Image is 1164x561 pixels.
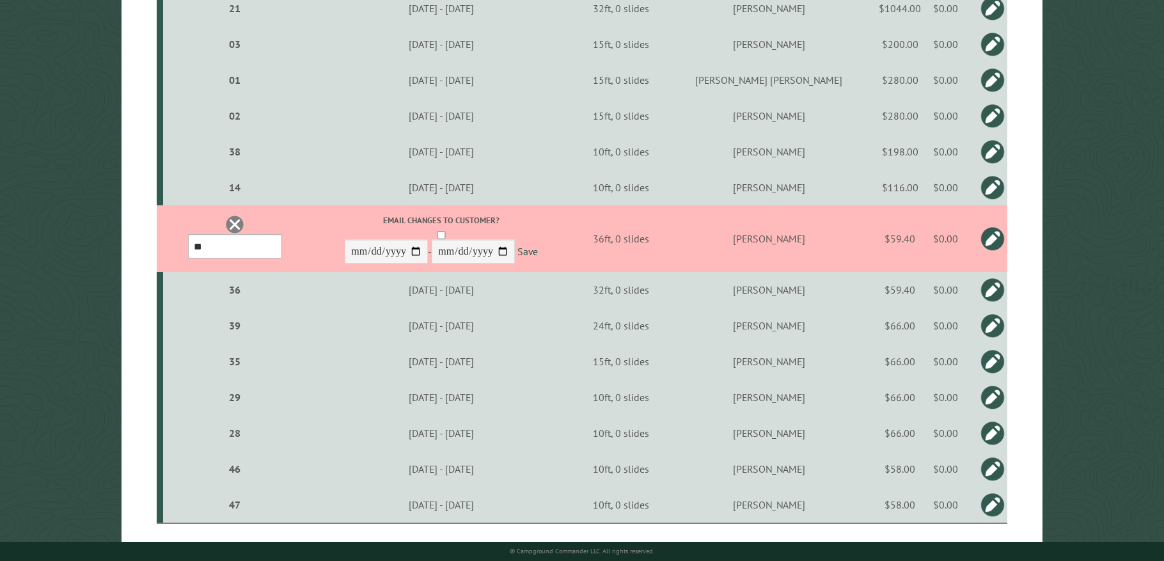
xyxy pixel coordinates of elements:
[663,170,874,205] td: [PERSON_NAME]
[579,451,664,487] td: 10ft, 0 slides
[168,462,302,475] div: 46
[579,487,664,523] td: 10ft, 0 slides
[663,415,874,451] td: [PERSON_NAME]
[925,272,966,308] td: $0.00
[663,98,874,134] td: [PERSON_NAME]
[510,547,654,555] small: © Campground Commander LLC. All rights reserved.
[579,134,664,170] td: 10ft, 0 slides
[168,319,302,332] div: 39
[579,26,664,62] td: 15ft, 0 slides
[306,319,577,332] div: [DATE] - [DATE]
[663,344,874,379] td: [PERSON_NAME]
[925,487,966,523] td: $0.00
[925,451,966,487] td: $0.00
[663,379,874,415] td: [PERSON_NAME]
[663,451,874,487] td: [PERSON_NAME]
[168,498,302,511] div: 47
[874,272,925,308] td: $59.40
[663,308,874,344] td: [PERSON_NAME]
[517,245,538,258] a: Save
[306,38,577,51] div: [DATE] - [DATE]
[579,415,664,451] td: 10ft, 0 slides
[874,98,925,134] td: $280.00
[168,145,302,158] div: 38
[925,98,966,134] td: $0.00
[925,26,966,62] td: $0.00
[925,308,966,344] td: $0.00
[306,391,577,404] div: [DATE] - [DATE]
[663,272,874,308] td: [PERSON_NAME]
[579,205,664,272] td: 36ft, 0 slides
[663,134,874,170] td: [PERSON_NAME]
[579,170,664,205] td: 10ft, 0 slides
[306,427,577,439] div: [DATE] - [DATE]
[874,205,925,272] td: $59.40
[925,205,966,272] td: $0.00
[306,214,577,226] label: Email changes to customer?
[874,451,925,487] td: $58.00
[925,170,966,205] td: $0.00
[579,344,664,379] td: 15ft, 0 slides
[225,215,244,234] a: Delete this reservation
[925,62,966,98] td: $0.00
[168,109,302,122] div: 02
[925,134,966,170] td: $0.00
[874,379,925,415] td: $66.00
[663,205,874,272] td: [PERSON_NAME]
[663,487,874,523] td: [PERSON_NAME]
[168,2,302,15] div: 21
[306,214,577,266] div: -
[663,26,874,62] td: [PERSON_NAME]
[168,74,302,86] div: 01
[874,308,925,344] td: $66.00
[306,145,577,158] div: [DATE] - [DATE]
[925,379,966,415] td: $0.00
[306,2,577,15] div: [DATE] - [DATE]
[168,427,302,439] div: 28
[306,355,577,368] div: [DATE] - [DATE]
[874,170,925,205] td: $116.00
[874,134,925,170] td: $198.00
[925,415,966,451] td: $0.00
[579,98,664,134] td: 15ft, 0 slides
[306,181,577,194] div: [DATE] - [DATE]
[579,379,664,415] td: 10ft, 0 slides
[663,62,874,98] td: [PERSON_NAME] [PERSON_NAME]
[579,308,664,344] td: 24ft, 0 slides
[168,355,302,368] div: 35
[168,38,302,51] div: 03
[874,415,925,451] td: $66.00
[306,74,577,86] div: [DATE] - [DATE]
[579,62,664,98] td: 15ft, 0 slides
[874,487,925,523] td: $58.00
[168,391,302,404] div: 29
[874,62,925,98] td: $280.00
[306,462,577,475] div: [DATE] - [DATE]
[168,283,302,296] div: 36
[168,181,302,194] div: 14
[306,498,577,511] div: [DATE] - [DATE]
[874,26,925,62] td: $200.00
[306,283,577,296] div: [DATE] - [DATE]
[925,344,966,379] td: $0.00
[579,272,664,308] td: 32ft, 0 slides
[306,109,577,122] div: [DATE] - [DATE]
[874,344,925,379] td: $66.00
